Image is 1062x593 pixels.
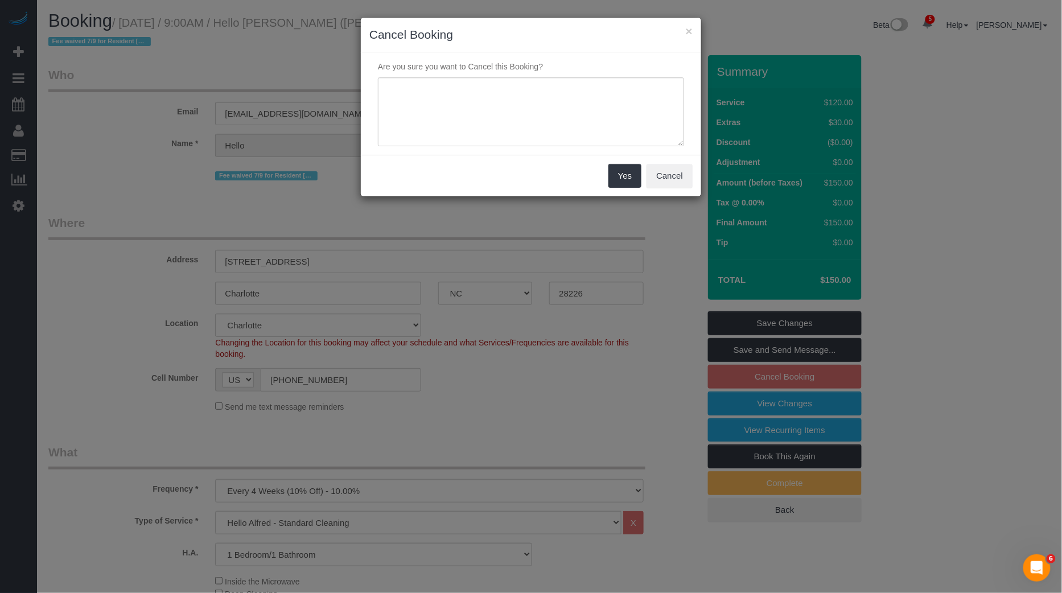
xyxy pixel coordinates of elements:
iframe: Intercom live chat [1023,554,1051,582]
h3: Cancel Booking [369,26,693,43]
button: Cancel [647,164,693,188]
span: 6 [1047,554,1056,563]
p: Are you sure you want to Cancel this Booking? [369,61,693,72]
button: Yes [608,164,641,188]
button: × [686,25,693,37]
sui-modal: Cancel Booking [361,18,701,196]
